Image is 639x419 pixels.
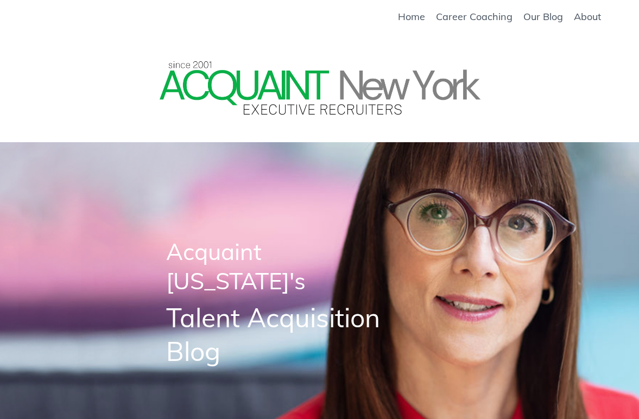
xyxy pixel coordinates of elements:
[166,335,220,367] span: Blog
[574,11,601,23] a: About
[436,11,513,23] a: Career Coaching
[166,301,380,334] span: Talent Acquisition
[166,237,306,296] span: Acquaint [US_STATE]'s
[398,11,425,23] a: Home
[523,11,563,23] a: Our Blog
